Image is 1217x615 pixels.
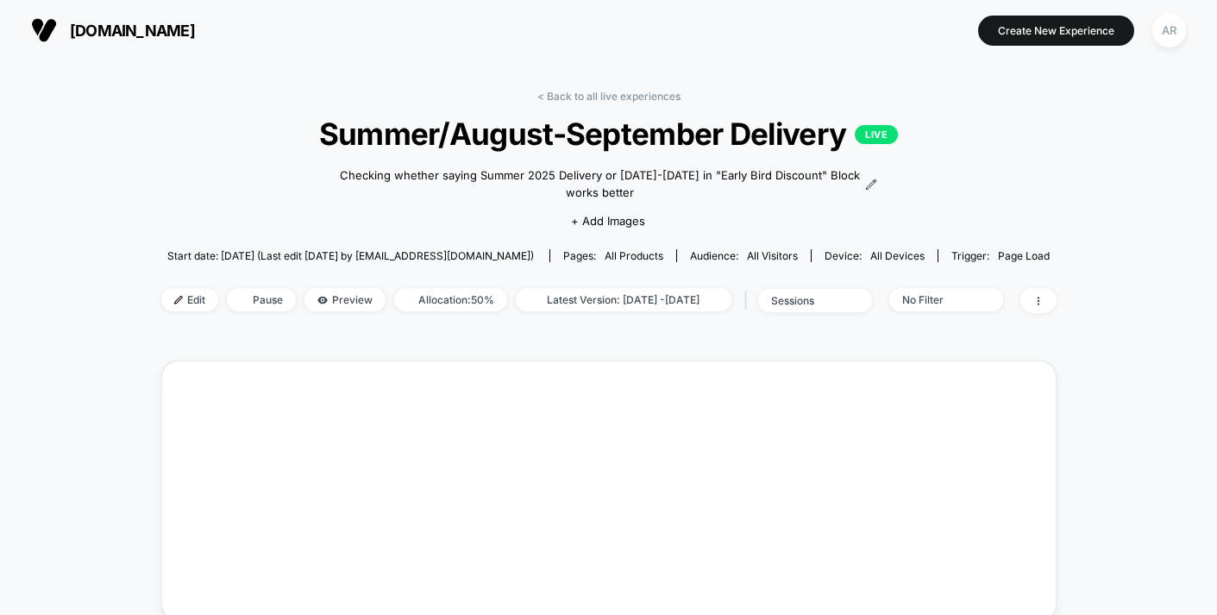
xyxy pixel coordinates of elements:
span: | [740,288,758,313]
p: LIVE [855,125,898,144]
a: < Back to all live experiences [537,90,681,103]
button: Create New Experience [978,16,1134,46]
span: Latest Version: [DATE] - [DATE] [516,288,731,311]
span: [DOMAIN_NAME] [70,22,195,40]
span: Device: [811,249,938,262]
div: Pages: [563,249,663,262]
img: Visually logo [31,17,57,43]
span: Start date: [DATE] (Last edit [DATE] by [EMAIL_ADDRESS][DOMAIN_NAME]) [167,249,534,262]
span: + Add Images [571,214,645,228]
button: AR [1147,13,1191,48]
div: sessions [771,294,840,307]
span: Pause [227,288,296,311]
span: All Visitors [747,249,798,262]
span: Page Load [998,249,1050,262]
div: Trigger: [951,249,1050,262]
div: AR [1152,14,1186,47]
span: all devices [870,249,925,262]
div: No Filter [902,293,971,306]
img: edit [174,296,183,304]
span: Summer/August-September Delivery [205,116,1011,152]
span: Allocation: 50% [394,288,507,311]
button: [DOMAIN_NAME] [26,16,200,44]
span: Edit [161,288,218,311]
span: all products [605,249,663,262]
div: Audience: [690,249,798,262]
span: Preview [304,288,386,311]
span: Checking whether saying Summer 2025 Delivery or [DATE]-[DATE] in "Early Bird Discount" Block work... [340,167,861,201]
